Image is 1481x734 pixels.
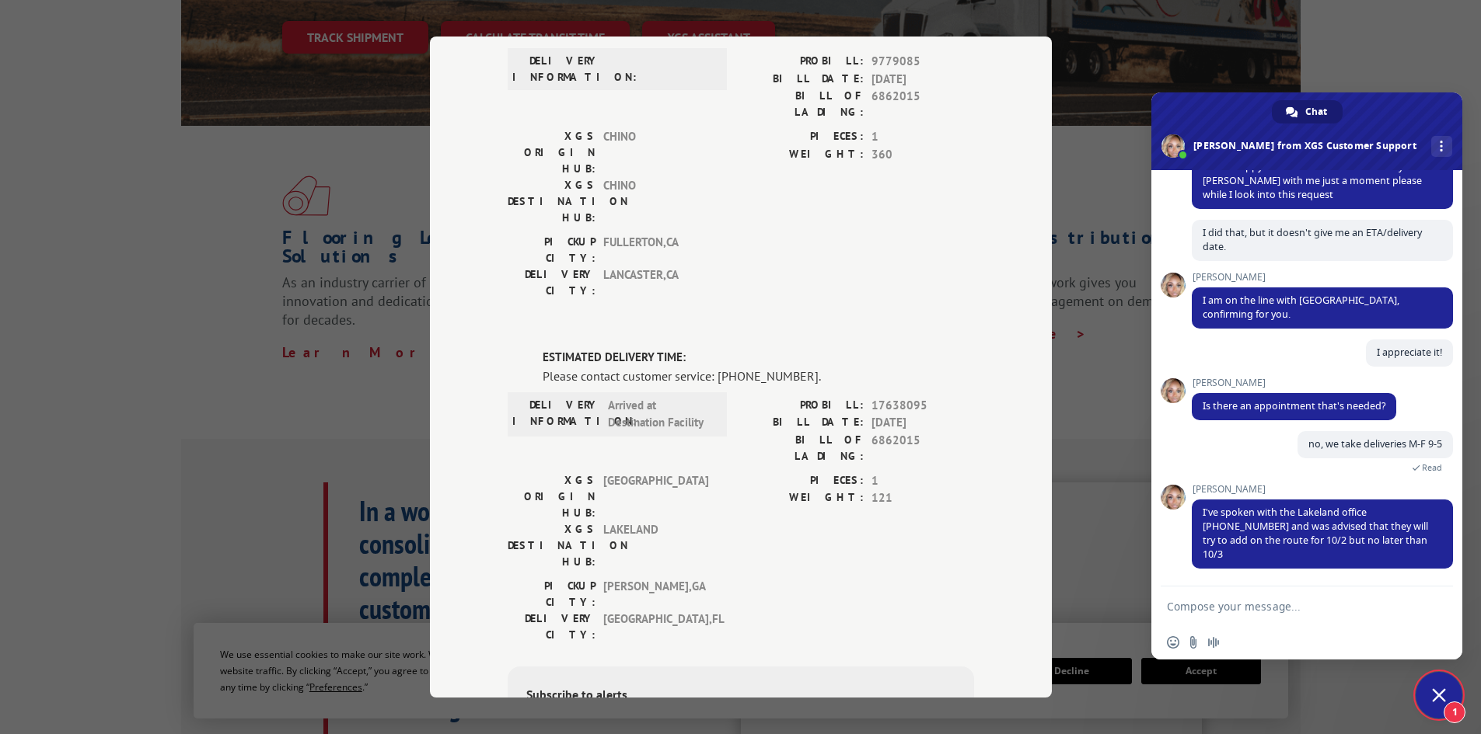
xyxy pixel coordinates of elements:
[741,71,864,89] label: BILL DATE:
[603,611,708,643] span: [GEOGRAPHIC_DATA] , FL
[871,146,974,164] span: 360
[871,128,974,146] span: 1
[1167,636,1179,649] span: Insert an emoji
[741,489,864,507] label: WEIGHT:
[741,397,864,415] label: PROBILL:
[741,432,864,464] label: BILL OF LADING:
[1444,701,1465,723] span: 1
[512,53,600,85] label: DELIVERY INFORMATION:
[1308,437,1442,450] span: no, we take deliveries M-F 9-5
[508,234,596,266] label: PICKUP CITY:
[543,367,974,385] div: Please contact customer service: [PHONE_NUMBER].
[871,432,974,464] span: 6862015
[741,414,864,432] label: BILL DATE:
[1207,636,1220,649] span: Audio message
[608,397,713,432] span: Arrived at Destination Facility
[1305,100,1327,123] span: Chat
[871,414,974,432] span: [DATE]
[1377,346,1442,359] span: I appreciate it!
[603,578,708,611] span: [PERSON_NAME] , GA
[741,53,864,71] label: PROBILL:
[1192,377,1396,388] span: [PERSON_NAME]
[1203,399,1385,412] span: Is there an appointment that's needed?
[1187,636,1200,649] span: Send a file
[1431,136,1452,157] div: More channels
[603,521,708,570] span: LAKELAND
[1422,462,1442,473] span: Read
[1416,672,1462,718] div: Close chat
[508,472,596,521] label: XGS ORIGIN HUB:
[512,397,600,432] label: DELIVERY INFORMATION:
[603,177,708,226] span: CHINO
[1167,600,1413,614] textarea: Compose your message...
[871,53,974,71] span: 9779085
[1192,484,1453,495] span: [PERSON_NAME]
[508,521,596,570] label: XGS DESTINATION HUB:
[1203,294,1399,321] span: I am on the line with [GEOGRAPHIC_DATA], confirming for you.
[871,397,974,415] span: 17638095
[543,349,974,367] label: ESTIMATED DELIVERY TIME:
[741,146,864,164] label: WEIGHT:
[603,234,708,266] span: FULLERTON , CA
[1272,100,1343,123] div: Chat
[526,685,955,708] div: Subscribe to alerts
[741,472,864,490] label: PIECES:
[1203,226,1422,253] span: I did that, but it doesn't give me an ETA/delivery date.
[741,88,864,120] label: BILL OF LADING:
[741,128,864,146] label: PIECES:
[1203,506,1428,561] span: I've spoken with the Lakeland office [PHONE_NUMBER] and was advised that they will try to add on ...
[871,88,974,120] span: 6862015
[871,472,974,490] span: 1
[603,266,708,299] span: LANCASTER , CA
[603,128,708,177] span: CHINO
[871,71,974,89] span: [DATE]
[508,266,596,299] label: DELIVERY CITY:
[871,489,974,507] span: 121
[508,177,596,226] label: XGS DESTINATION HUB:
[603,472,708,521] span: [GEOGRAPHIC_DATA]
[508,611,596,643] label: DELIVERY CITY:
[1192,272,1453,283] span: [PERSON_NAME]
[508,128,596,177] label: XGS ORIGIN HUB:
[508,578,596,611] label: PICKUP CITY:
